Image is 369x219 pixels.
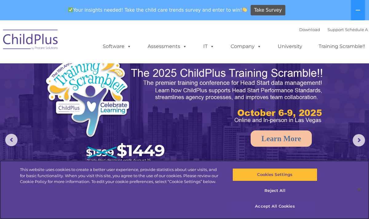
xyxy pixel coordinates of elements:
a: Download [299,27,320,32]
img: ✅ [68,7,73,12]
button: Close [352,182,366,196]
a: University [272,40,308,53]
button: Accept All Cookies [232,200,317,213]
span: Last name [82,41,101,45]
a: IT [197,40,220,53]
a: Software [97,40,137,53]
a: Take Survey [251,5,285,16]
span: Phone number [82,66,109,70]
a: Support [327,27,344,32]
div: This website uses cookies to create a better user experience, provide statistics about user visit... [20,167,221,185]
a: Assessments [141,40,193,53]
a: Company [224,40,268,53]
button: Cookies Settings [232,168,317,181]
span: Take Survey [254,5,282,16]
img: 👏 [242,7,247,12]
a: Learn More [251,130,312,147]
button: Reject All [232,184,317,197]
span: Your insights needed! Take the child care trends survey and enter to win! [65,4,250,16]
